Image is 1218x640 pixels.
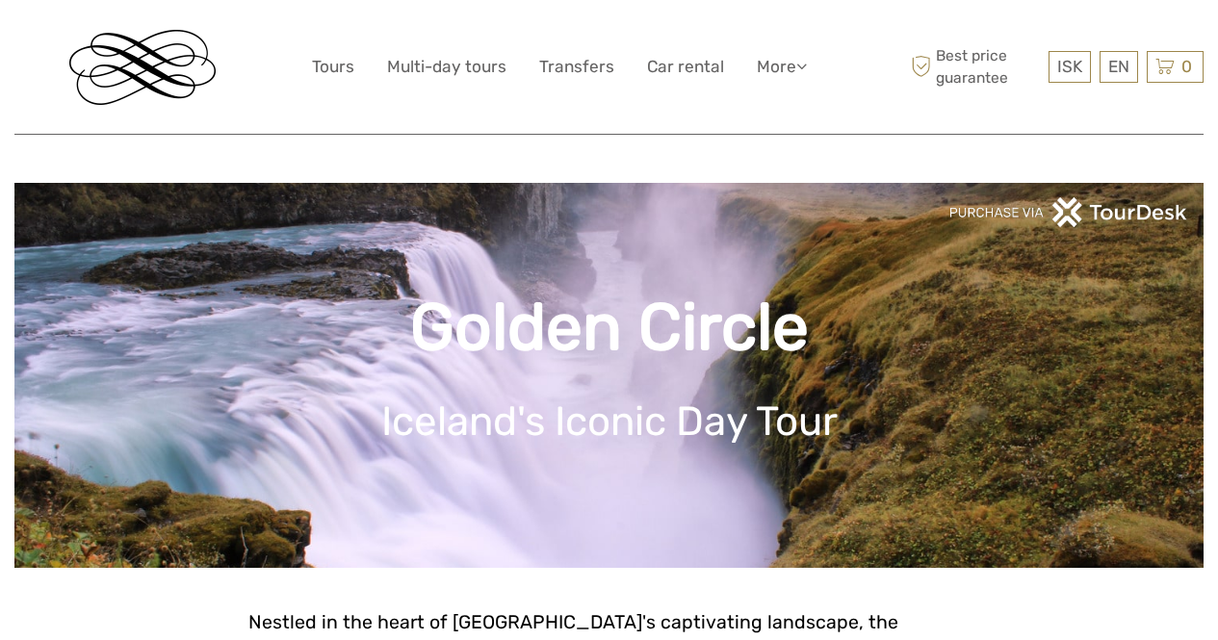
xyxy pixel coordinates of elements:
[647,53,724,81] a: Car rental
[312,53,354,81] a: Tours
[1100,51,1138,83] div: EN
[43,397,1175,446] h1: Iceland's Iconic Day Tour
[43,289,1175,367] h1: Golden Circle
[387,53,506,81] a: Multi-day tours
[757,53,807,81] a: More
[906,45,1044,88] span: Best price guarantee
[948,197,1189,227] img: PurchaseViaTourDeskwhite.png
[1057,57,1082,76] span: ISK
[539,53,614,81] a: Transfers
[1179,57,1195,76] span: 0
[69,30,216,105] img: Reykjavik Residence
